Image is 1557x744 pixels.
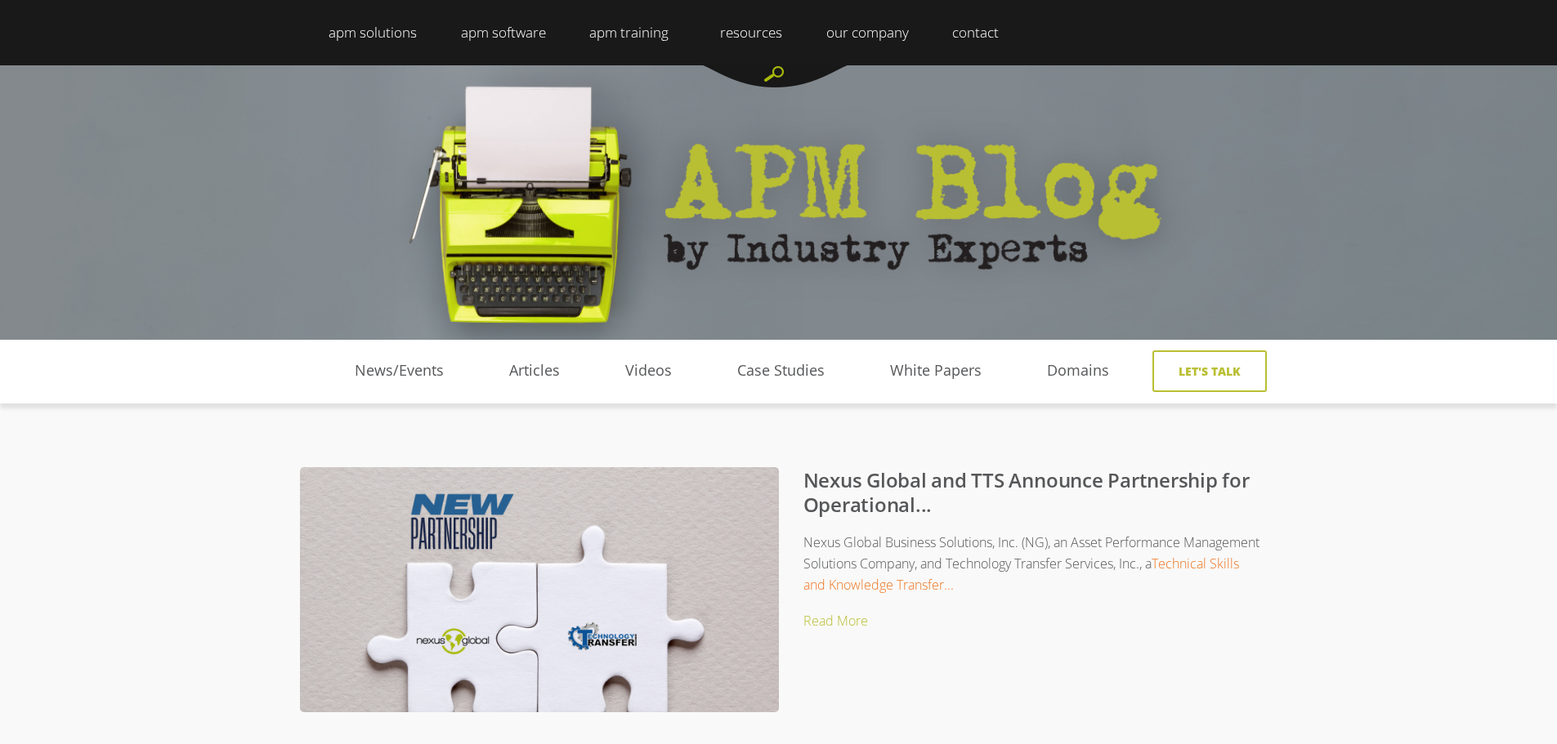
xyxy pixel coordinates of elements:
a: Case Studies [705,359,857,383]
img: Nexus Global and TTS Announce Partnership for Operational Excellence [300,467,779,736]
a: Videos [593,359,705,383]
a: Nexus Global and TTS Announce Partnership for Operational... [803,466,1250,518]
a: White Papers [857,359,1014,383]
a: Let's Talk [1152,350,1267,392]
a: Domains [1014,359,1142,383]
div: Navigation Menu [322,340,1142,411]
a: Articles [476,359,593,383]
a: Read More [803,612,868,630]
p: Nexus Global Business Solutions, Inc. (NG), an Asset Performance Management Solutions Company, an... [333,532,1263,596]
a: News/Events [322,359,476,383]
